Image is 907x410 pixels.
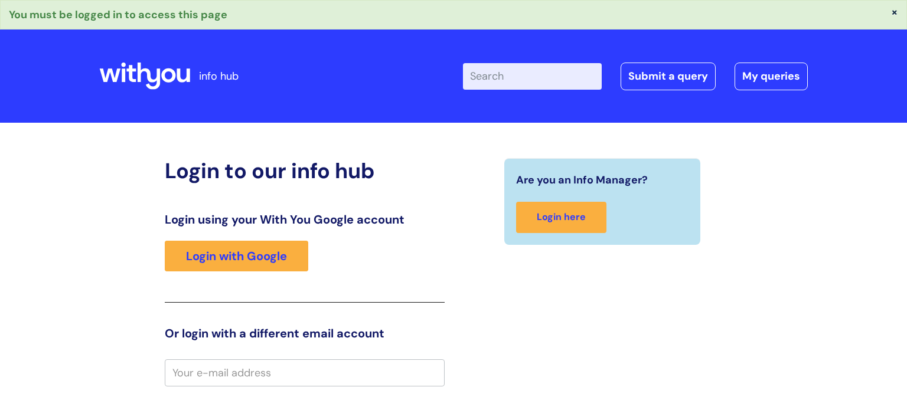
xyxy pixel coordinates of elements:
a: Login with Google [165,241,308,271]
input: Search [463,63,602,89]
h3: Or login with a different email account [165,326,445,340]
span: Are you an Info Manager? [516,170,648,189]
a: Submit a query [621,63,716,90]
p: info hub [199,67,239,86]
a: My queries [735,63,808,90]
a: Login here [516,202,606,233]
h3: Login using your With You Google account [165,212,445,227]
h2: Login to our info hub [165,158,445,183]
input: Your e-mail address [165,359,445,386]
button: × [891,6,898,17]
